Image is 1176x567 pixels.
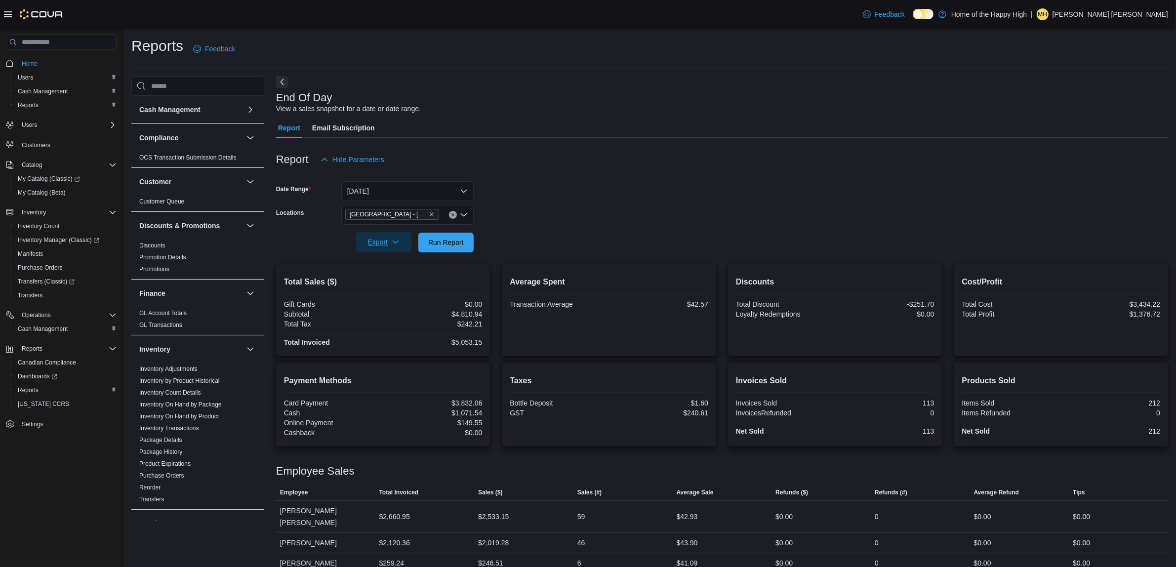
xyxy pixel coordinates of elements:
[974,488,1019,496] span: Average Refund
[418,233,474,252] button: Run Report
[974,537,991,549] div: $0.00
[428,238,464,247] span: Run Report
[14,398,73,410] a: [US_STATE] CCRS
[139,377,220,384] a: Inventory by Product Historical
[18,309,117,321] span: Operations
[1073,511,1090,523] div: $0.00
[10,84,121,98] button: Cash Management
[18,74,33,81] span: Users
[478,537,509,549] div: $2,019.28
[278,118,300,138] span: Report
[18,57,117,69] span: Home
[131,196,264,211] div: Customer
[276,465,355,477] h3: Employee Sales
[131,36,183,56] h1: Reports
[18,101,39,109] span: Reports
[577,488,602,496] span: Sales (#)
[1038,8,1047,20] span: MH
[385,429,483,437] div: $0.00
[139,460,191,468] span: Product Expirations
[18,206,50,218] button: Inventory
[139,177,171,187] h3: Customer
[244,343,256,355] button: Inventory
[276,104,421,114] div: View a sales snapshot for a date or date range.
[2,308,121,322] button: Operations
[139,472,184,479] a: Purchase Orders
[139,288,165,298] h3: Finance
[284,300,381,308] div: Gift Cards
[14,289,46,301] a: Transfers
[22,121,37,129] span: Users
[2,417,121,431] button: Settings
[139,321,182,329] span: GL Transactions
[244,176,256,188] button: Customer
[139,401,222,408] span: Inventory On Hand by Package
[10,219,121,233] button: Inventory Count
[10,369,121,383] a: Dashboards
[18,359,76,366] span: Canadian Compliance
[18,386,39,394] span: Reports
[385,300,483,308] div: $0.00
[10,288,121,302] button: Transfers
[139,265,169,273] span: Promotions
[131,152,264,167] div: Compliance
[139,437,182,444] a: Package Details
[284,375,483,387] h2: Payment Methods
[139,484,161,491] a: Reorder
[875,488,907,496] span: Refunds (#)
[736,399,833,407] div: Invoices Sold
[14,357,80,368] a: Canadian Compliance
[14,384,42,396] a: Reports
[2,138,121,152] button: Customers
[736,276,934,288] h2: Discounts
[18,189,66,197] span: My Catalog (Beta)
[962,409,1059,417] div: Items Refunded
[14,72,117,83] span: Users
[139,105,201,115] h3: Cash Management
[350,209,427,219] span: [GEOGRAPHIC_DATA] - [GEOGRAPHIC_DATA] - Fire & Flower
[139,288,243,298] button: Finance
[1063,427,1160,435] div: 212
[913,9,933,19] input: Dark Mode
[139,448,182,455] a: Package History
[1063,409,1160,417] div: 0
[14,262,67,274] a: Purchase Orders
[14,248,117,260] span: Manifests
[139,198,184,205] span: Customer Queue
[837,300,934,308] div: -$251.70
[14,173,84,185] a: My Catalog (Classic)
[284,399,381,407] div: Card Payment
[131,363,264,509] div: Inventory
[2,118,121,132] button: Users
[775,488,808,496] span: Refunds ($)
[139,519,243,528] button: Loyalty
[10,383,121,397] button: Reports
[14,220,117,232] span: Inventory Count
[10,397,121,411] button: [US_STATE] CCRS
[332,155,384,164] span: Hide Parameters
[139,254,186,261] a: Promotion Details
[244,518,256,529] button: Loyalty
[775,537,793,549] div: $0.00
[18,264,63,272] span: Purchase Orders
[10,356,121,369] button: Canadian Compliance
[611,300,708,308] div: $42.57
[18,400,69,408] span: [US_STATE] CCRS
[10,261,121,275] button: Purchase Orders
[18,159,117,171] span: Catalog
[139,344,170,354] h3: Inventory
[18,139,54,151] a: Customers
[385,419,483,427] div: $149.55
[139,425,199,432] a: Inventory Transactions
[1063,310,1160,318] div: $1,376.72
[14,72,37,83] a: Users
[14,398,117,410] span: Washington CCRS
[14,99,117,111] span: Reports
[510,409,607,417] div: GST
[18,236,99,244] span: Inventory Manager (Classic)
[284,320,381,328] div: Total Tax
[139,412,219,420] span: Inventory On Hand by Product
[736,375,934,387] h2: Invoices Sold
[18,119,41,131] button: Users
[139,133,178,143] h3: Compliance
